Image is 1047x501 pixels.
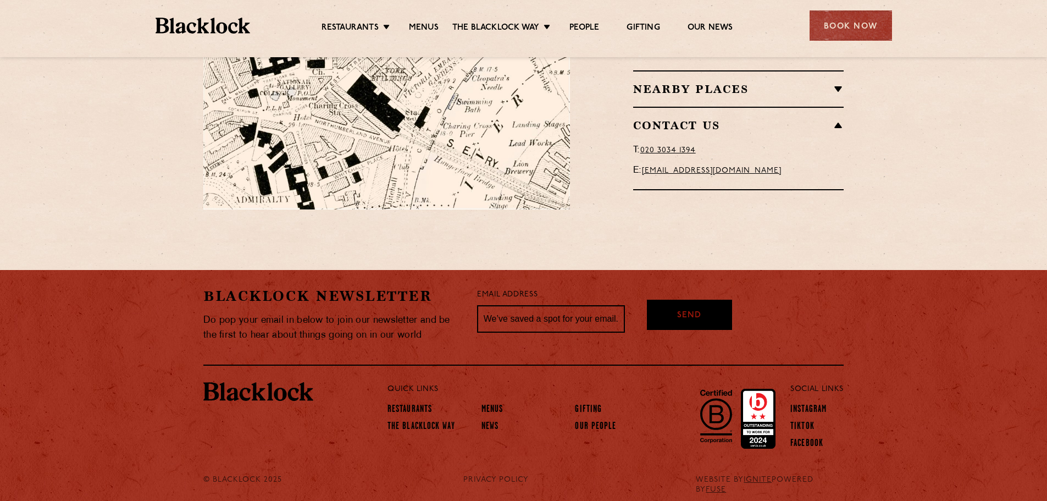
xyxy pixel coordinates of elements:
a: Restaurants [387,404,432,416]
p: Social Links [790,382,844,397]
p: T: [633,143,844,158]
a: Instagram [790,404,827,416]
a: [EMAIL_ADDRESS][DOMAIN_NAME] [642,167,782,175]
h2: Nearby Places [633,82,844,96]
a: Gifting [627,23,660,35]
p: Quick Links [387,382,754,397]
a: TikTok [790,421,815,433]
a: PRIVACY POLICY [463,475,529,485]
img: B-Corp-Logo-Black-RGB.svg [694,383,739,449]
a: The Blacklock Way [452,23,539,35]
img: Accred_2023_2star.png [741,389,775,449]
input: We’ve saved a spot for your email... [477,305,625,333]
a: FUSE [706,486,726,494]
a: Our People [575,421,616,433]
p: E: [633,163,844,178]
div: © Blacklock 2025 [195,475,304,495]
span: Send [677,310,701,322]
a: The Blacklock Way [387,421,455,433]
label: Email Address [477,289,538,301]
a: Restaurants [322,23,379,35]
img: BL_Textured_Logo-footer-cropped.svg [156,18,251,34]
div: Book Now [810,10,892,41]
a: 0Call phone number 020 3441 6996 [640,146,696,155]
a: News [481,421,498,433]
a: Our News [688,23,733,35]
h2: Blacklock Newsletter [203,287,461,306]
a: IGNITE [744,476,772,484]
p: Do pop your email in below to join our newsletter and be the first to hear about things going on ... [203,313,461,343]
a: Facebook [790,438,823,450]
img: BL_Textured_Logo-footer-cropped.svg [203,382,313,401]
span: Call phone number 020 3441 6996 [645,146,696,155]
h2: Contact Us [633,119,844,132]
img: svg%3E [452,107,606,210]
a: Menus [481,404,503,416]
a: Menus [409,23,439,35]
a: People [569,23,599,35]
a: Gifting [575,404,602,416]
div: WEBSITE BY POWERED BY [688,475,852,495]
